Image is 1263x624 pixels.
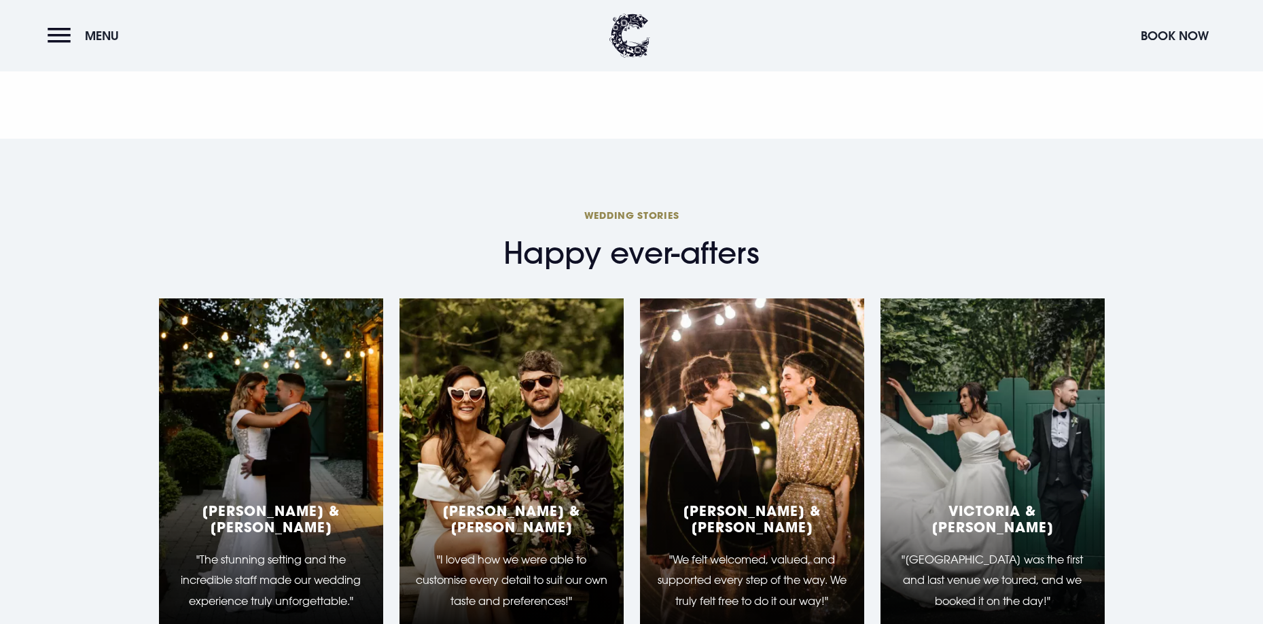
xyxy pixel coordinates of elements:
[897,502,1088,535] h5: Victoria & [PERSON_NAME]
[656,502,848,535] h5: [PERSON_NAME] & [PERSON_NAME]
[1134,21,1215,50] button: Book Now
[85,28,119,44] span: Menu
[48,21,126,50] button: Menu
[175,502,367,535] h5: [PERSON_NAME] & [PERSON_NAME]
[319,209,944,222] span: Wedding Stories
[897,549,1088,611] p: "[GEOGRAPHIC_DATA] was the first and last venue we toured, and we booked it on the day!"
[416,549,607,611] p: "I loved how we were able to customise every detail to suit our own taste and preferences!"
[319,209,944,271] h2: Happy ever-afters
[416,502,607,535] h5: [PERSON_NAME] & [PERSON_NAME]
[656,549,848,611] p: "We felt welcomed, valued, and supported every step of the way. We truly felt free to do it our w...
[609,14,650,58] img: Clandeboye Lodge
[175,549,367,611] p: "The stunning setting and the incredible staff made our wedding experience truly unforgettable."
